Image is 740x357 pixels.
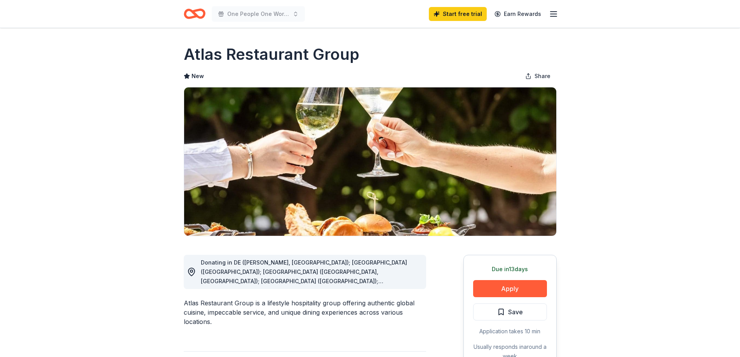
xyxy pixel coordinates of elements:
div: Due in 13 days [473,265,547,274]
button: Apply [473,280,547,297]
h1: Atlas Restaurant Group [184,44,359,65]
div: Atlas Restaurant Group is a lifestyle hospitality group offering authentic global cuisine, impecc... [184,298,426,326]
a: Earn Rewards [490,7,546,21]
span: New [192,71,204,81]
img: Image for Atlas Restaurant Group [184,87,556,236]
button: One People One World Gala [212,6,305,22]
span: One People One World Gala [227,9,289,19]
div: Application takes 10 min [473,327,547,336]
a: Start free trial [429,7,487,21]
span: Share [535,71,550,81]
button: Save [473,303,547,320]
span: Save [508,307,523,317]
button: Share [519,68,557,84]
a: Home [184,5,205,23]
span: Donating in DE ([PERSON_NAME], [GEOGRAPHIC_DATA]); [GEOGRAPHIC_DATA] ([GEOGRAPHIC_DATA]); [GEOGRA... [201,259,407,294]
